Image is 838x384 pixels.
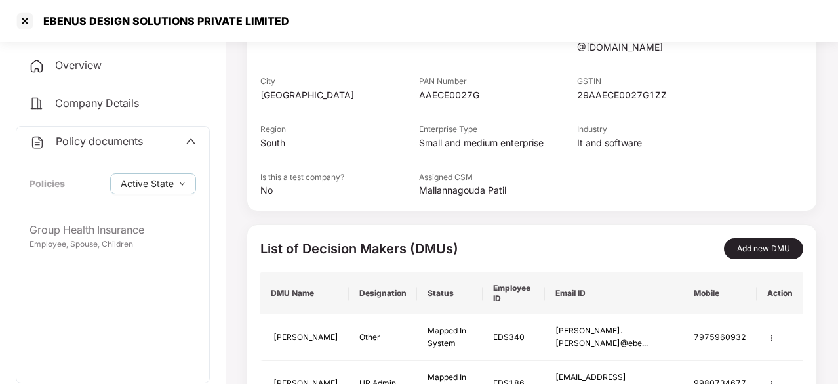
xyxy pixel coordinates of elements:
[30,238,196,251] div: Employee, Spouse, Children
[577,75,736,88] div: GSTIN
[359,332,380,342] span: Other
[35,14,289,28] div: EBENUS DESIGN SOLUTIONS PRIVATE LIMITED
[555,325,673,350] div: [PERSON_NAME].[PERSON_NAME]@ebe...
[419,183,578,198] div: Mallannagouda Patil
[56,135,143,148] span: Policy documents
[260,171,419,184] div: Is this a test company?
[260,272,349,314] th: DMU Name
[767,333,776,343] img: manage
[483,314,545,361] td: EDS340
[428,325,472,350] div: Mapped In System
[577,88,736,102] div: 29AAECE0027G1ZZ
[483,272,545,314] th: Employee ID
[724,238,803,259] button: Add new DMU
[419,171,578,184] div: Assigned CSM
[110,173,196,194] button: Active Statedown
[260,88,419,102] div: [GEOGRAPHIC_DATA]
[260,183,419,198] div: No
[419,88,578,102] div: AAECE0027G
[419,123,578,136] div: Enterprise Type
[186,136,196,146] span: up
[260,241,458,257] span: List of Decision Makers (DMUs)
[694,331,746,344] div: 7975960932
[417,272,483,314] th: Status
[757,272,803,314] th: Action
[545,272,683,314] th: Email ID
[419,136,578,150] div: Small and medium enterprise
[260,314,349,361] td: [PERSON_NAME]
[683,272,757,314] th: Mobile
[29,96,45,112] img: svg+xml;base64,PHN2ZyB4bWxucz0iaHR0cDovL3d3dy53My5vcmcvMjAwMC9zdmciIHdpZHRoPSIyNCIgaGVpZ2h0PSIyNC...
[55,96,139,110] span: Company Details
[121,177,174,191] span: Active State
[349,272,417,314] th: Designation
[260,123,419,136] div: Region
[30,177,65,191] div: Policies
[577,123,736,136] div: Industry
[179,181,186,188] span: down
[260,136,419,150] div: South
[30,222,196,238] div: Group Health Insurance
[30,135,45,150] img: svg+xml;base64,PHN2ZyB4bWxucz0iaHR0cDovL3d3dy53My5vcmcvMjAwMC9zdmciIHdpZHRoPSIyNCIgaGVpZ2h0PSIyNC...
[419,75,578,88] div: PAN Number
[260,75,419,88] div: City
[29,58,45,74] img: svg+xml;base64,PHN2ZyB4bWxucz0iaHR0cDovL3d3dy53My5vcmcvMjAwMC9zdmciIHdpZHRoPSIyNCIgaGVpZ2h0PSIyNC...
[577,136,736,150] div: It and software
[55,58,102,72] span: Overview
